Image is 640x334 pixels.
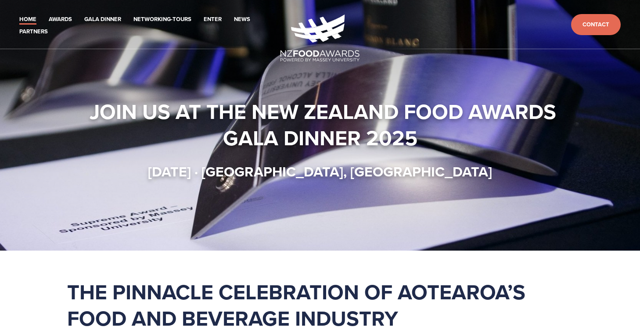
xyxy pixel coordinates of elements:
a: Contact [571,14,621,36]
h1: The pinnacle celebration of Aotearoa’s food and beverage industry [67,279,573,331]
a: Awards [49,14,72,25]
a: News [234,14,250,25]
a: Gala Dinner [84,14,121,25]
strong: Join us at the New Zealand Food Awards Gala Dinner 2025 [90,96,561,153]
a: Enter [204,14,222,25]
a: Home [19,14,36,25]
strong: [DATE] · [GEOGRAPHIC_DATA], [GEOGRAPHIC_DATA] [148,161,492,182]
a: Partners [19,27,48,37]
a: Networking-Tours [133,14,191,25]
